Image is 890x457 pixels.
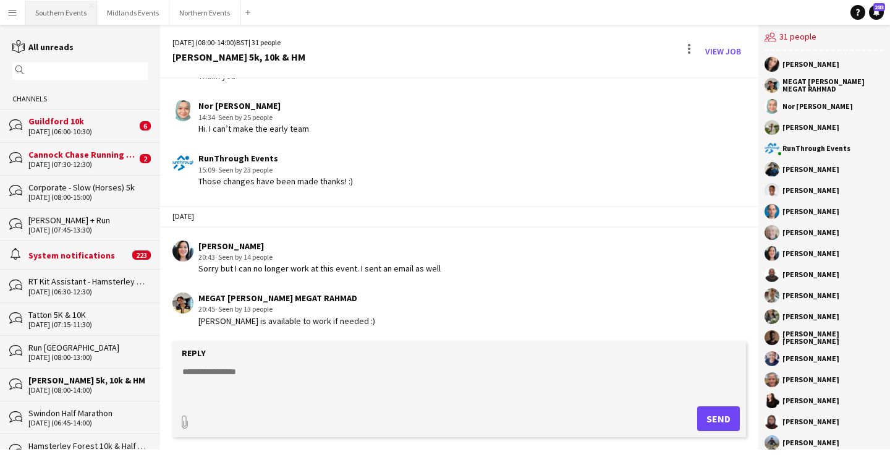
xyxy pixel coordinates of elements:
[28,116,137,127] div: Guildford 10k
[140,121,151,130] span: 6
[28,408,148,419] div: Swindon Half Marathon
[140,154,151,163] span: 2
[169,1,240,25] button: Northern Events
[198,100,309,111] div: Nor [PERSON_NAME]
[160,206,758,227] div: [DATE]
[215,304,273,314] span: · Seen by 13 people
[215,165,273,174] span: · Seen by 23 people
[28,149,137,160] div: Cannock Chase Running Festival
[28,386,148,395] div: [DATE] (08:00-14:00)
[782,330,884,345] div: [PERSON_NAME] [PERSON_NAME]
[28,288,148,296] div: [DATE] (06:30-12:30)
[765,25,884,51] div: 31 people
[782,292,839,299] div: [PERSON_NAME]
[28,215,148,226] div: [PERSON_NAME] + Run
[28,250,129,261] div: System notifications
[198,304,375,315] div: 20:45
[215,252,273,262] span: · Seen by 14 people
[782,229,839,236] div: [PERSON_NAME]
[198,112,309,123] div: 14:34
[236,38,248,47] span: BST
[198,153,353,164] div: RunThrough Events
[132,250,151,260] span: 223
[873,3,885,11] span: 283
[782,355,839,362] div: [PERSON_NAME]
[782,208,839,215] div: [PERSON_NAME]
[28,419,148,427] div: [DATE] (06:45-14:00)
[28,440,148,451] div: Hamsterley Forest 10k & Half Marathon
[198,123,309,134] div: Hi. I can’t make the early team
[782,78,884,93] div: MEGAT [PERSON_NAME] MEGAT RAHMAD
[172,37,305,48] div: [DATE] (08:00-14:00) | 31 people
[25,1,97,25] button: Southern Events
[697,406,740,431] button: Send
[28,160,137,169] div: [DATE] (07:30-12:30)
[782,271,839,278] div: [PERSON_NAME]
[782,418,839,425] div: [PERSON_NAME]
[28,353,148,362] div: [DATE] (08:00-13:00)
[198,293,375,304] div: MEGAT [PERSON_NAME] MEGAT RAHMAD
[782,439,839,446] div: [PERSON_NAME]
[172,51,305,62] div: [PERSON_NAME] 5k, 10k & HM
[28,226,148,234] div: [DATE] (07:45-13:30)
[198,315,375,327] div: [PERSON_NAME] is available to work if needed :)
[700,41,746,61] a: View Job
[782,124,839,131] div: [PERSON_NAME]
[782,397,839,404] div: [PERSON_NAME]
[782,313,839,320] div: [PERSON_NAME]
[28,375,148,386] div: [PERSON_NAME] 5k, 10k & HM
[28,276,148,287] div: RT Kit Assistant - Hamsterley Forest 10k & Half Marathon
[782,250,839,257] div: [PERSON_NAME]
[28,309,148,320] div: Tatton 5K & 10K
[28,182,148,193] div: Corporate - Slow (Horses) 5k
[12,41,74,53] a: All unreads
[28,342,148,353] div: Run [GEOGRAPHIC_DATA]
[782,145,850,152] div: RunThrough Events
[215,113,273,122] span: · Seen by 25 people
[198,252,441,263] div: 20:43
[782,376,839,383] div: [PERSON_NAME]
[869,5,884,20] a: 283
[782,187,839,194] div: [PERSON_NAME]
[182,348,206,359] label: Reply
[782,166,839,173] div: [PERSON_NAME]
[198,164,353,176] div: 15:09
[28,127,137,136] div: [DATE] (06:00-10:30)
[28,193,148,202] div: [DATE] (08:00-15:00)
[782,103,853,110] div: Nor [PERSON_NAME]
[28,320,148,329] div: [DATE] (07:15-11:30)
[198,176,353,187] div: Those changes have been made thanks! :)
[198,263,441,274] div: Sorry but I can no longer work at this event. I sent an email as well
[198,241,441,252] div: [PERSON_NAME]
[782,61,839,68] div: [PERSON_NAME]
[97,1,169,25] button: Midlands Events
